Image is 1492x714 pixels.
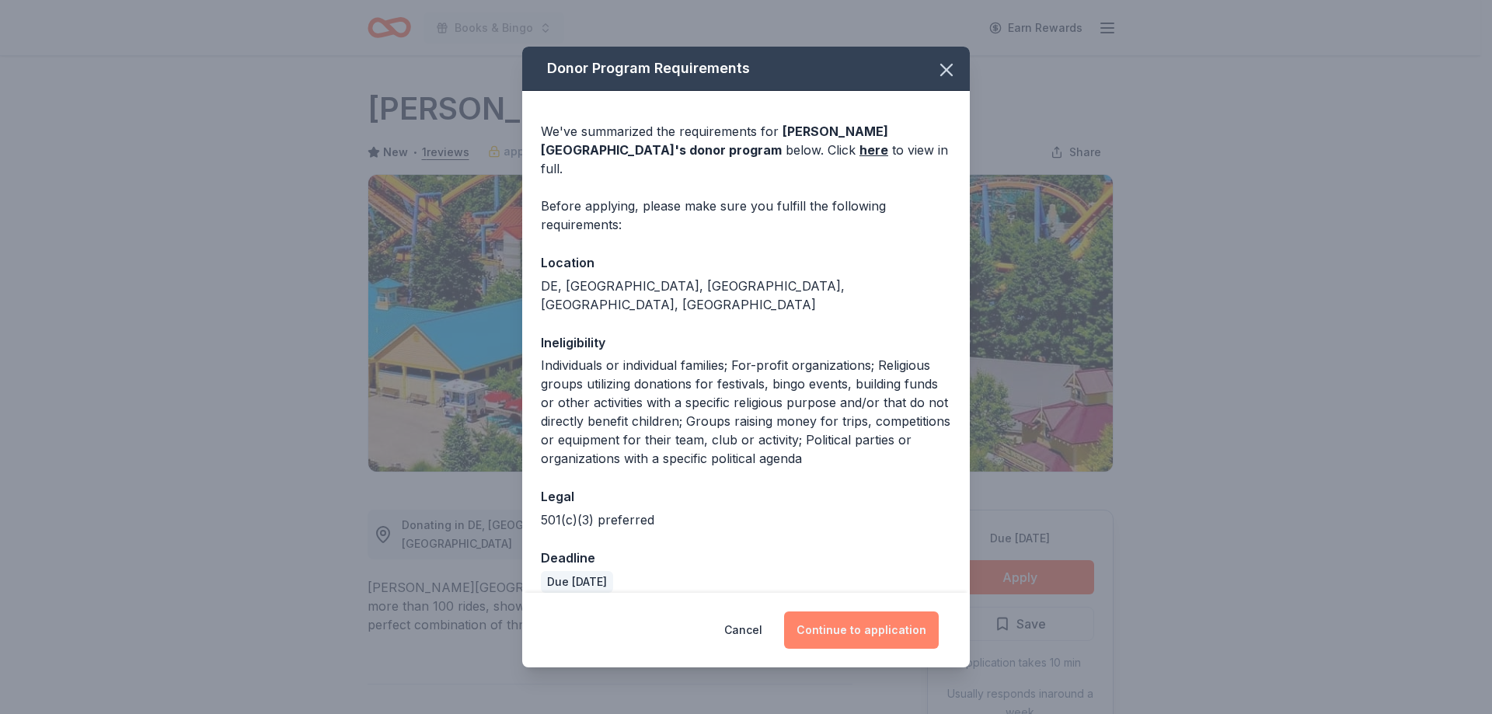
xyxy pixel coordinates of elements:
[522,47,970,91] div: Donor Program Requirements
[541,253,951,273] div: Location
[541,548,951,568] div: Deadline
[541,122,951,178] div: We've summarized the requirements for below. Click to view in full.
[541,356,951,468] div: Individuals or individual families; For-profit organizations; Religious groups utilizing donation...
[859,141,888,159] a: here
[541,510,951,529] div: 501(c)(3) preferred
[724,611,762,649] button: Cancel
[541,571,613,593] div: Due [DATE]
[784,611,939,649] button: Continue to application
[541,486,951,507] div: Legal
[541,333,951,353] div: Ineligibility
[541,197,951,234] div: Before applying, please make sure you fulfill the following requirements:
[541,277,951,314] div: DE, [GEOGRAPHIC_DATA], [GEOGRAPHIC_DATA], [GEOGRAPHIC_DATA], [GEOGRAPHIC_DATA]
